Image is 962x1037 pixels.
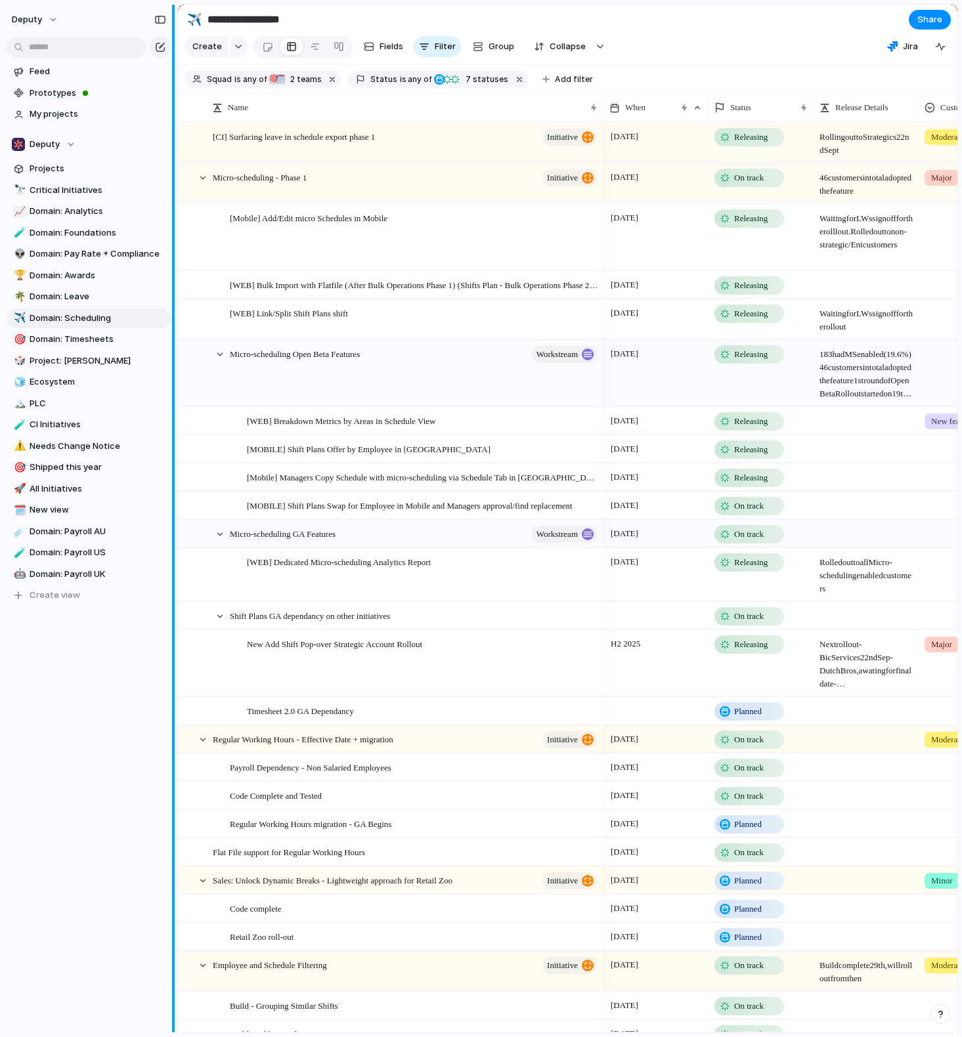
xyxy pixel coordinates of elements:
span: Domain: Analytics [30,205,166,218]
a: ☄️Domain: Payroll AU [7,522,171,541]
span: Deputy [30,138,60,151]
button: 👽 [12,247,25,261]
button: ⚠️ [12,440,25,453]
a: Prototypes [7,83,171,103]
span: Sales: Unlock Dynamic Breaks - Lightweight approach for Retail Zoo [213,872,452,887]
span: [DATE] [607,169,642,185]
span: New Add Shift Pop-over Strategic Account Rollout [247,636,422,651]
span: Micro-scheduling Open Beta Features [230,346,360,361]
button: 🔭 [12,184,25,197]
span: [WEB] Bulk Import with Flatfile (After Bulk Operations Phase 1) (Shifts Plan - Bulk Operations Ph... [230,277,599,292]
span: is [400,74,406,85]
div: 🗓️New view [7,500,171,520]
span: [DATE] [607,731,642,747]
div: 🎯 [14,332,23,347]
span: Releasing [734,556,768,569]
button: 🧪 [12,546,25,559]
div: 🌴Domain: Leave [7,287,171,307]
span: On track [734,959,764,972]
button: deputy [6,9,65,30]
span: Needs Change Notice [30,440,166,453]
span: Flat File support for Regular Working Hours [213,844,365,859]
span: initiative [547,128,578,146]
span: Name [228,101,248,114]
span: [DATE] [607,129,642,144]
div: 👽 [14,247,23,262]
span: Planned [734,874,762,887]
span: Group [489,40,514,53]
div: 📈Domain: Analytics [7,201,171,221]
button: ☄️ [12,525,25,538]
span: [DATE] [607,929,642,944]
span: [DATE] [607,900,642,916]
button: 🌴 [12,290,25,303]
div: 🎲 [14,353,23,368]
button: workstream [532,346,597,363]
span: Critical Initiatives [30,184,166,197]
span: Micro-scheduling - Phase 1 [213,169,307,184]
span: Domain: Foundations [30,226,166,240]
a: 🚀All Initiatives [7,479,171,499]
span: Minor [931,874,953,887]
span: Releasing [734,471,768,484]
span: Micro-scheduling GA Features [230,526,336,541]
span: [CI] Surfacing leave in schedule export phase 1 [213,129,375,144]
span: Retail Zoo roll-out [230,929,294,944]
a: Feed [7,62,171,81]
span: initiative [547,730,578,749]
span: [WEB] Link/Split Shift Plans shift [230,305,348,320]
a: 🏆Domain: Awards [7,266,171,286]
div: ✈️ [187,11,202,28]
span: On track [734,1000,764,1013]
span: [MOBILE] Shift Plans Swap for Employee in Mobile and Managers approval/find replacement [247,497,573,513]
a: 🎲Project: [PERSON_NAME] [7,351,171,371]
button: initiative [542,872,597,889]
a: 👽Domain: Pay Rate + Compliance [7,244,171,264]
span: initiative [547,956,578,975]
span: Releasing [734,212,768,225]
span: On track [734,761,764,774]
button: initiative [542,731,597,748]
span: Domain: Leave [30,290,166,303]
span: Code complete [230,900,281,916]
span: Releasing [734,415,768,428]
span: Rolled out to all Micro-scheduling enabled customers [814,549,918,595]
span: Build - Grouping Similar Shifts [230,998,338,1013]
span: Planned [734,902,762,916]
span: [Mobile] Add/Edit micro Schedules in Mobile [230,210,387,225]
div: 🧪 [14,417,23,433]
span: Timesheet 2.0 GA Dependancy [247,703,354,718]
button: ✈️ [12,312,25,325]
div: 🌴 [14,289,23,305]
a: 🧪Domain: Foundations [7,223,171,243]
span: Fields [380,40,403,53]
button: 🧪 [12,418,25,431]
div: ✈️ [14,310,23,326]
span: any of [406,74,432,85]
span: Shipped this year [30,461,166,474]
span: Code Complete and Tested [230,788,322,803]
span: PLC [30,397,166,410]
a: ✈️Domain: Scheduling [7,308,171,328]
button: 🏔️ [12,397,25,410]
button: 🗓️ [12,503,25,517]
button: isany of [232,72,269,87]
button: initiative [542,957,597,974]
div: 🔭Critical Initiatives [7,180,171,200]
div: 🗓️ [14,503,23,518]
span: Releasing [734,131,768,144]
span: deputy [12,13,42,26]
span: [Mobile] Managers Copy Schedule with micro-scheduling via Schedule Tab in [GEOGRAPHIC_DATA] [247,469,599,484]
span: H2 2025 [607,636,644,652]
span: Release Details [835,101,888,114]
button: 🚀 [12,482,25,496]
a: 🎯Shipped this year [7,457,171,477]
span: statuses [462,74,508,85]
span: Releasing [734,307,768,320]
div: 🔭 [14,182,23,198]
span: My projects [30,108,166,121]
